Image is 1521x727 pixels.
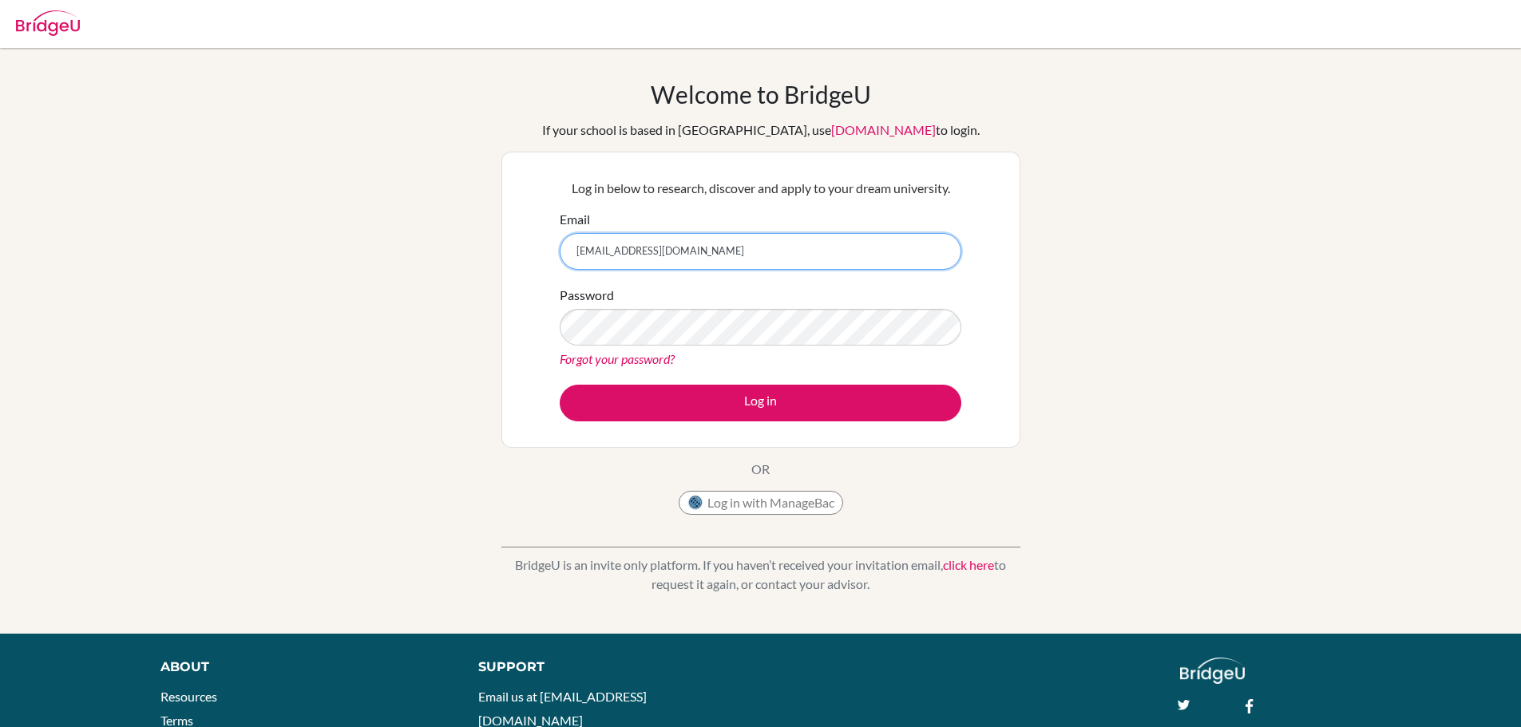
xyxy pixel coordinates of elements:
div: If your school is based in [GEOGRAPHIC_DATA], use to login. [542,121,980,140]
button: Log in [560,385,961,421]
div: Support [478,658,742,677]
a: Forgot your password? [560,351,675,366]
p: OR [751,460,770,479]
label: Password [560,286,614,305]
label: Email [560,210,590,229]
a: Resources [160,689,217,704]
a: click here [943,557,994,572]
p: BridgeU is an invite only platform. If you haven’t received your invitation email, to request it ... [501,555,1020,594]
button: Log in with ManageBac [679,491,843,515]
h1: Welcome to BridgeU [651,80,871,109]
img: logo_white@2x-f4f0deed5e89b7ecb1c2cc34c3e3d731f90f0f143d5ea2071677605dd97b5244.png [1180,658,1245,684]
p: Log in below to research, discover and apply to your dream university. [560,179,961,198]
a: [DOMAIN_NAME] [831,122,936,137]
img: Bridge-U [16,10,80,36]
div: About [160,658,442,677]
